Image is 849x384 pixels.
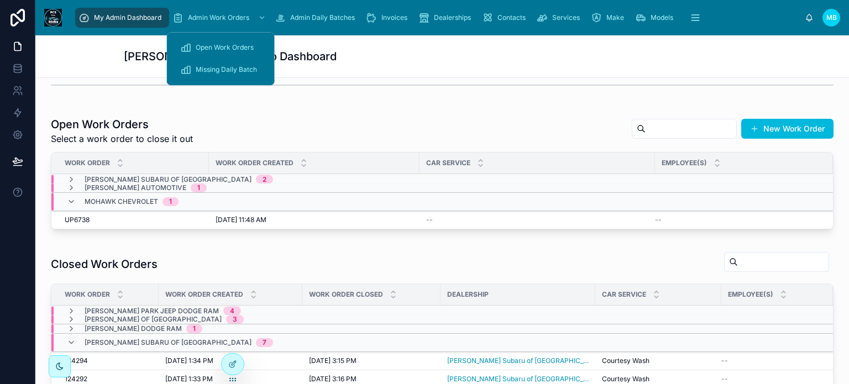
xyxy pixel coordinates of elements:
a: [PERSON_NAME] Subaru of [GEOGRAPHIC_DATA] [447,375,589,383]
span: -- [721,356,728,365]
span: Select a work order to close it out [51,132,193,145]
span: UP6738 [65,215,90,224]
span: -- [721,375,728,383]
span: My Admin Dashboard [94,13,161,22]
a: Admin Daily Batches [271,8,363,28]
span: Work Order [65,290,110,299]
span: Mohawk Chevrolet [85,197,158,206]
a: [PERSON_NAME] Subaru of [GEOGRAPHIC_DATA] [447,356,589,365]
div: 4 [230,307,234,315]
span: Invoices [381,13,407,22]
span: Dealership [447,290,489,299]
a: Models [632,8,681,28]
span: [PERSON_NAME] Park Jeep Dodge Ram [85,307,219,315]
span: -- [655,215,662,224]
a: 124294 [65,356,152,365]
span: Employee(s) [662,159,707,167]
span: 124292 [65,375,87,383]
span: Courtesy Wash [602,356,649,365]
span: Work Order Created [216,159,294,167]
span: Missing Daily Batch [196,65,257,74]
div: 1 [197,183,200,192]
span: Employee(s) [728,290,773,299]
div: 1 [169,197,172,206]
span: [DATE] 11:48 AM [216,215,266,224]
a: -- [721,356,820,365]
a: Courtesy Wash [602,375,715,383]
h1: Closed Work Orders [51,256,158,272]
a: My Admin Dashboard [75,8,169,28]
div: 7 [263,338,266,347]
span: Courtesy Wash [602,375,649,383]
span: Work Order [65,159,110,167]
span: Open Work Orders [196,43,254,52]
a: -- [655,215,820,224]
a: -- [721,375,820,383]
a: [DATE] 3:16 PM [309,375,434,383]
span: [DATE] 1:34 PM [165,356,213,365]
span: [PERSON_NAME] of [GEOGRAPHIC_DATA] [85,315,222,324]
h1: [PERSON_NAME]'s PCS Auto Dashboard [124,49,337,64]
a: Open Work Orders [174,38,268,57]
a: 124292 [65,375,152,383]
span: [PERSON_NAME] Subaru of [GEOGRAPHIC_DATA] [85,175,251,184]
span: -- [426,215,433,224]
span: Services [552,13,580,22]
h1: Open Work Orders [51,117,193,132]
a: Courtesy Wash [602,356,715,365]
span: [DATE] 1:33 PM [165,375,213,383]
a: UP6738 [65,215,202,224]
a: [DATE] 3:15 PM [309,356,434,365]
a: Admin Work Orders [169,8,271,28]
button: New Work Order [741,119,834,139]
span: [PERSON_NAME] Automotive [85,183,186,192]
span: MB [826,13,837,22]
span: Work Order Created [165,290,243,299]
a: [DATE] 1:34 PM [165,356,296,365]
span: [DATE] 3:15 PM [309,356,357,365]
div: scrollable content [71,6,805,30]
span: Admin Daily Batches [290,13,355,22]
a: Missing Daily Batch [174,60,268,80]
a: Invoices [363,8,415,28]
span: Dealerships [434,13,471,22]
a: [DATE] 11:48 AM [216,215,413,224]
a: Services [533,8,588,28]
span: 124294 [65,356,88,365]
div: 2 [263,175,266,184]
a: [DATE] 1:33 PM [165,375,296,383]
img: App logo [44,9,62,27]
span: Car Service [426,159,470,167]
div: 1 [193,324,196,333]
a: -- [426,215,648,224]
span: Admin Work Orders [188,13,249,22]
span: Car Service [602,290,646,299]
a: Contacts [479,8,533,28]
div: 3 [233,315,237,324]
span: Make [606,13,624,22]
a: Make [588,8,632,28]
span: [PERSON_NAME] Subaru of [GEOGRAPHIC_DATA] [85,338,251,347]
span: [PERSON_NAME] Dodge Ram [85,324,182,333]
span: Work Order Closed [309,290,383,299]
span: [DATE] 3:16 PM [309,375,357,383]
span: Models [651,13,673,22]
span: Contacts [497,13,526,22]
a: Dealerships [415,8,479,28]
